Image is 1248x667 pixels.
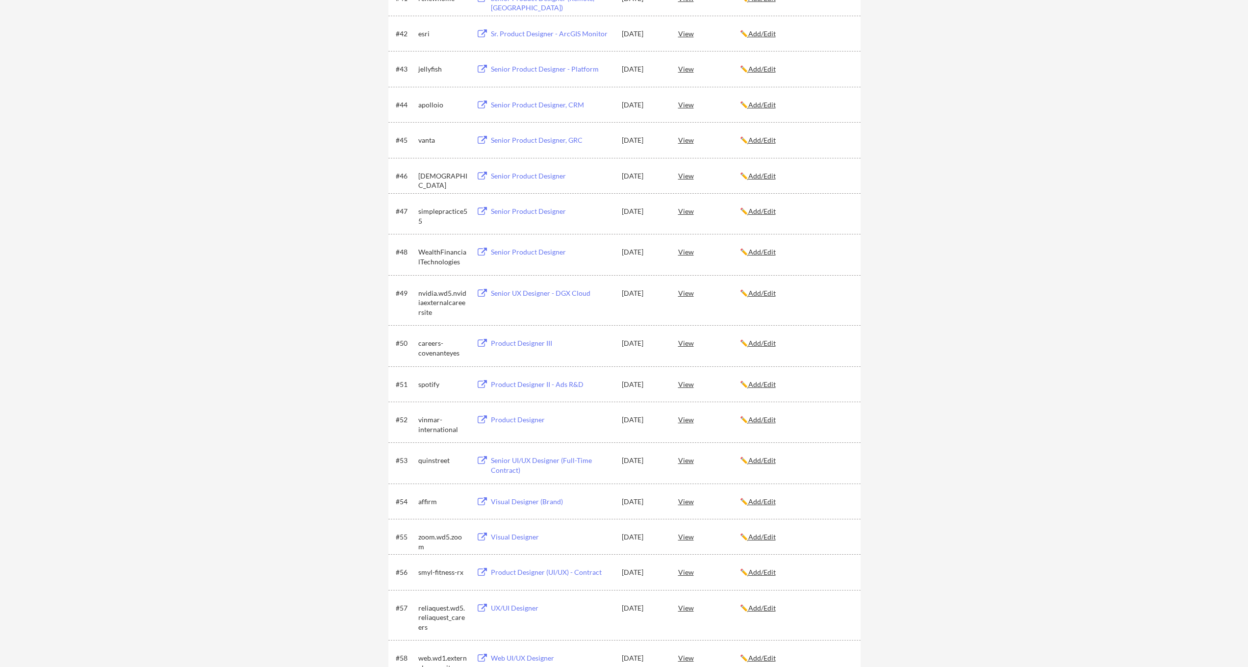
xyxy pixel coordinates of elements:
div: quinstreet [418,456,467,465]
div: [DATE] [622,206,665,216]
div: [DATE] [622,171,665,181]
div: vinmar-international [418,415,467,434]
u: Add/Edit [748,654,776,662]
div: #56 [396,567,415,577]
div: ✏️ [740,100,852,110]
div: #45 [396,135,415,145]
div: View [678,528,740,545]
u: Add/Edit [748,568,776,576]
div: #43 [396,64,415,74]
div: nvidia.wd5.nvidiaexternalcareersite [418,288,467,317]
div: [DATE] [622,456,665,465]
div: ✏️ [740,338,852,348]
div: [DATE] [622,653,665,663]
div: #49 [396,288,415,298]
div: View [678,492,740,510]
div: ✏️ [740,206,852,216]
div: esri [418,29,467,39]
u: Add/Edit [748,101,776,109]
div: #51 [396,380,415,389]
div: ✏️ [740,29,852,39]
div: Visual Designer (Brand) [491,497,612,507]
u: Add/Edit [748,207,776,215]
div: ✏️ [740,532,852,542]
div: [DEMOGRAPHIC_DATA] [418,171,467,190]
div: Senior Product Designer, GRC [491,135,612,145]
div: ✏️ [740,135,852,145]
div: Senior Product Designer [491,171,612,181]
div: View [678,202,740,220]
div: Visual Designer [491,532,612,542]
div: Senior Product Designer [491,247,612,257]
div: View [678,284,740,302]
div: Sr. Product Designer - ArcGIS Monitor [491,29,612,39]
div: #44 [396,100,415,110]
div: reliaquest.wd5.reliaquest_careers [418,603,467,632]
div: Senior Product Designer [491,206,612,216]
div: [DATE] [622,247,665,257]
u: Add/Edit [748,248,776,256]
div: Senior UX Designer - DGX Cloud [491,288,612,298]
div: Senior Product Designer - Platform [491,64,612,74]
div: View [678,60,740,77]
div: #53 [396,456,415,465]
div: ✏️ [740,567,852,577]
div: #50 [396,338,415,348]
div: View [678,25,740,42]
div: ✏️ [740,288,852,298]
u: Add/Edit [748,172,776,180]
u: Add/Edit [748,136,776,144]
div: #54 [396,497,415,507]
div: Senior UI/UX Designer (Full-Time Contract) [491,456,612,475]
div: View [678,563,740,581]
div: View [678,167,740,184]
div: [DATE] [622,532,665,542]
div: [DATE] [622,100,665,110]
div: ✏️ [740,456,852,465]
u: Add/Edit [748,289,776,297]
u: Add/Edit [748,604,776,612]
u: Add/Edit [748,380,776,388]
div: View [678,334,740,352]
div: ✏️ [740,171,852,181]
div: View [678,410,740,428]
div: [DATE] [622,380,665,389]
div: ✏️ [740,380,852,389]
u: Add/Edit [748,456,776,464]
div: Product Designer II - Ads R&D [491,380,612,389]
div: #46 [396,171,415,181]
u: Add/Edit [748,339,776,347]
div: #57 [396,603,415,613]
div: jellyfish [418,64,467,74]
div: [DATE] [622,288,665,298]
div: [DATE] [622,603,665,613]
div: [DATE] [622,497,665,507]
div: Web UI/UX Designer [491,653,612,663]
div: Senior Product Designer, CRM [491,100,612,110]
div: smyl-fitness-rx [418,567,467,577]
div: #52 [396,415,415,425]
div: WealthFinancialTechnologies [418,247,467,266]
div: careers-covenanteyes [418,338,467,358]
div: #48 [396,247,415,257]
div: #55 [396,532,415,542]
u: Add/Edit [748,415,776,424]
div: ✏️ [740,653,852,663]
u: Add/Edit [748,497,776,506]
div: #58 [396,653,415,663]
div: [DATE] [622,338,665,348]
u: Add/Edit [748,29,776,38]
u: Add/Edit [748,65,776,73]
div: View [678,649,740,667]
div: zoom.wd5.zoom [418,532,467,551]
div: View [678,599,740,616]
div: #42 [396,29,415,39]
div: vanta [418,135,467,145]
div: Product Designer [491,415,612,425]
div: ✏️ [740,415,852,425]
div: View [678,375,740,393]
u: Add/Edit [748,533,776,541]
div: ✏️ [740,64,852,74]
div: [DATE] [622,64,665,74]
div: [DATE] [622,567,665,577]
